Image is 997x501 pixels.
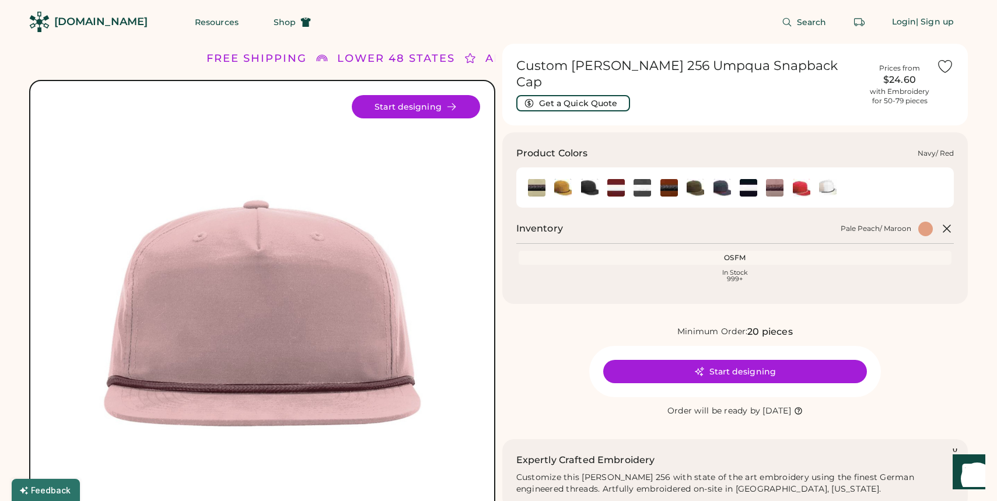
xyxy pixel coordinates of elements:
[713,179,731,197] img: Navy/ Red Swatch Image
[762,405,791,417] div: [DATE]
[768,10,841,34] button: Search
[207,51,307,66] div: FREE SHIPPING
[607,179,625,197] img: Cardinal/ White Swatch Image
[687,179,704,197] img: Loden/ Amber Gold Swatch Image
[516,146,588,160] h3: Product Colors
[603,360,867,383] button: Start designing
[516,95,630,111] button: Get a Quick Quote
[870,87,929,106] div: with Embroidery for 50-79 pieces
[516,58,863,90] h1: Custom [PERSON_NAME] 256 Umpqua Snapback Cap
[634,179,651,197] div: Charcoal/ White
[521,269,950,282] div: In Stock 999+
[797,18,827,26] span: Search
[713,179,731,197] div: Navy/ Red
[766,179,783,197] div: Pale Peach/ Maroon
[528,179,545,197] img: Birch/ Black Swatch Image
[660,179,678,197] div: Dark Orange/ Black
[274,18,296,26] span: Shop
[747,325,792,339] div: 20 pieces
[740,179,757,197] img: Navy/ White Swatch Image
[581,179,599,197] div: Black/ Black
[485,51,566,66] div: ALL ORDERS
[793,179,810,197] img: Red/ White Swatch Image
[54,15,148,29] div: [DOMAIN_NAME]
[819,179,837,197] img: White/ Black Swatch Image
[879,64,920,73] div: Prices from
[660,179,678,197] img: Dark Orange/ Black Swatch Image
[870,73,929,87] div: $24.60
[581,179,599,197] img: Black/ Black Swatch Image
[181,10,253,34] button: Resources
[918,149,954,158] div: Navy/ Red
[337,51,455,66] div: LOWER 48 STATES
[892,16,916,28] div: Login
[916,16,954,28] div: | Sign up
[793,179,810,197] div: Red/ White
[521,253,950,262] div: OSFM
[848,10,871,34] button: Retrieve an order
[841,224,911,233] div: Pale Peach/ Maroon
[740,179,757,197] div: Navy/ White
[516,453,655,467] h2: Expertly Crafted Embroidery
[260,10,325,34] button: Shop
[667,405,761,417] div: Order will be ready by
[516,472,954,495] div: Customize this [PERSON_NAME] 256 with state of the art embroidery using the finest German enginee...
[29,12,50,32] img: Rendered Logo - Screens
[766,179,783,197] img: Pale Peach/ Maroon Swatch Image
[634,179,651,197] img: Charcoal/ White Swatch Image
[677,326,748,338] div: Minimum Order:
[607,179,625,197] div: Cardinal/ White
[554,179,572,197] div: Biscuit/ Black
[352,95,480,118] button: Start designing
[687,179,704,197] div: Loden/ Amber Gold
[528,179,545,197] div: Birch/ Black
[554,179,572,197] img: Biscuit/ Black Swatch Image
[516,222,563,236] h2: Inventory
[942,449,992,499] iframe: Front Chat
[819,179,837,197] div: White/ Black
